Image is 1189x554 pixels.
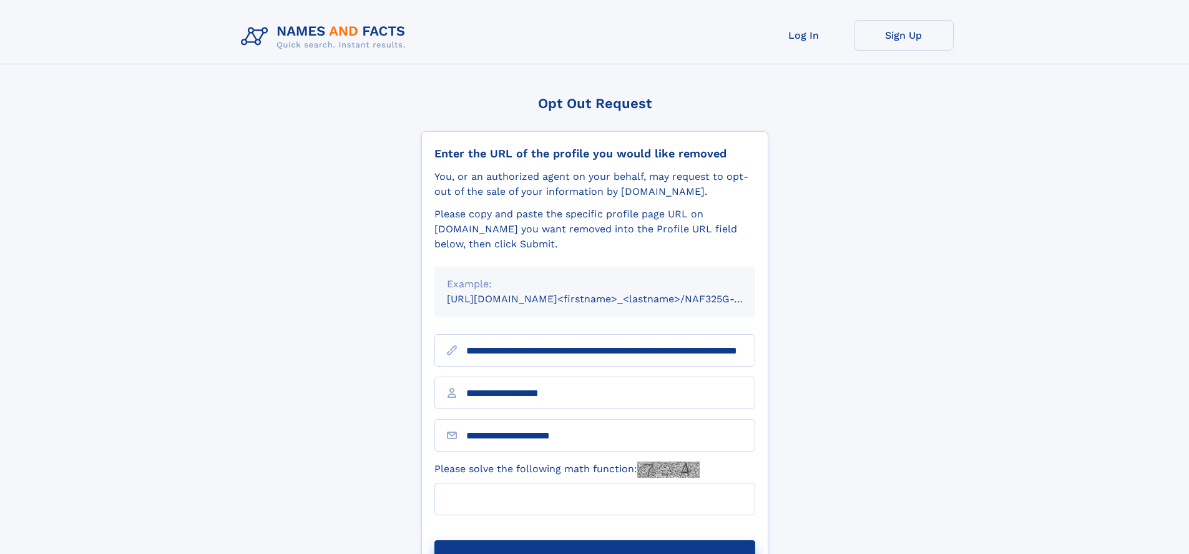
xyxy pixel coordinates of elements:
div: Opt Out Request [421,96,768,111]
div: You, or an authorized agent on your behalf, may request to opt-out of the sale of your informatio... [434,169,755,199]
small: [URL][DOMAIN_NAME]<firstname>_<lastname>/NAF325G-xxxxxxxx [447,293,779,305]
a: Log In [754,20,854,51]
label: Please solve the following math function: [434,462,700,478]
div: Please copy and paste the specific profile page URL on [DOMAIN_NAME] you want removed into the Pr... [434,207,755,252]
div: Enter the URL of the profile you would like removed [434,147,755,161]
a: Sign Up [854,20,954,51]
img: Logo Names and Facts [236,20,416,54]
div: Example: [447,277,743,292]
